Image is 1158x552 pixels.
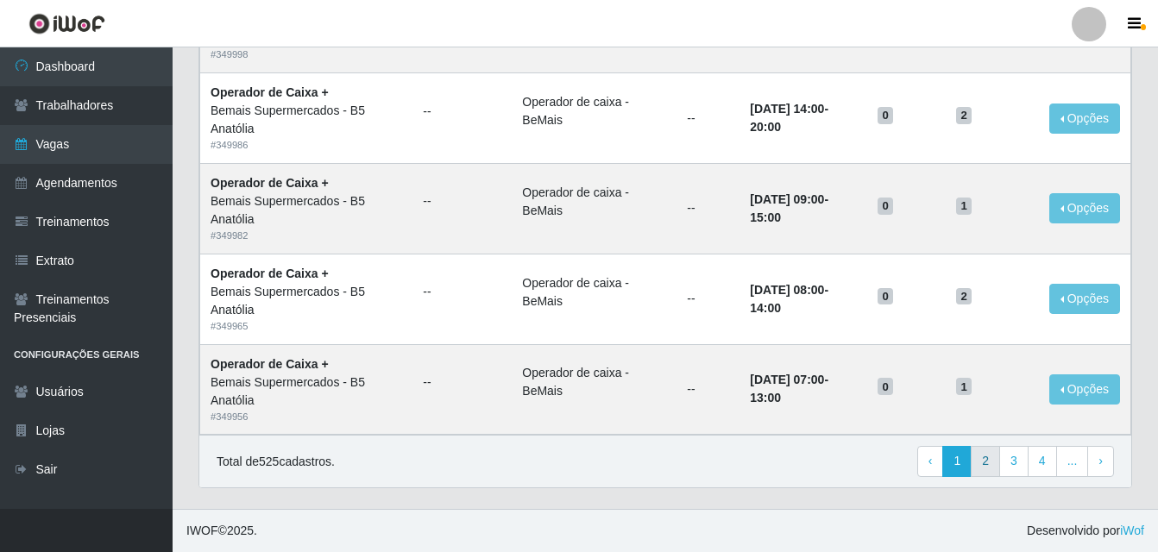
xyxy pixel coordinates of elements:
ul: -- [423,103,501,121]
span: 2 [956,107,972,124]
strong: - [750,102,828,134]
div: Bemais Supermercados - B5 Anatólia [211,373,402,410]
button: Opções [1049,374,1120,405]
img: CoreUI Logo [28,13,105,34]
strong: Operador de Caixa + [211,357,329,371]
button: Opções [1049,193,1120,223]
span: ‹ [928,454,933,467]
time: [DATE] 08:00 [750,283,824,297]
strong: - [750,283,828,315]
a: 2 [971,446,1000,477]
span: 0 [878,288,893,305]
time: [DATE] 07:00 [750,373,824,386]
time: 15:00 [750,210,781,224]
ul: -- [423,192,501,210]
td: -- [677,254,739,344]
time: 20:00 [750,120,781,134]
li: Operador de caixa - BeMais [522,184,666,220]
span: 0 [878,198,893,215]
span: Desenvolvido por [1027,522,1144,540]
td: -- [677,163,739,254]
span: 1 [956,198,972,215]
li: Operador de caixa - BeMais [522,93,666,129]
a: 3 [999,446,1029,477]
span: 0 [878,378,893,395]
strong: - [750,373,828,405]
a: Next [1087,446,1114,477]
div: Bemais Supermercados - B5 Anatólia [211,102,402,138]
strong: Operador de Caixa + [211,85,329,99]
strong: Operador de Caixa + [211,267,329,280]
td: -- [677,73,739,164]
div: Bemais Supermercados - B5 Anatólia [211,283,402,319]
div: # 349956 [211,410,402,424]
ul: -- [423,283,501,301]
div: # 349982 [211,229,402,243]
div: # 349998 [211,47,402,62]
nav: pagination [917,446,1114,477]
span: 1 [956,378,972,395]
p: Total de 525 cadastros. [217,453,335,471]
time: 14:00 [750,301,781,315]
li: Operador de caixa - BeMais [522,274,666,310]
a: iWof [1120,524,1144,537]
td: -- [677,344,739,435]
button: Opções [1049,284,1120,314]
div: # 349986 [211,138,402,153]
time: [DATE] 14:00 [750,102,824,116]
time: 13:00 [750,391,781,405]
span: 0 [878,107,893,124]
div: Bemais Supermercados - B5 Anatólia [211,192,402,229]
strong: - [750,192,828,224]
button: Opções [1049,103,1120,134]
strong: Operador de Caixa + [211,176,329,190]
li: Operador de caixa - BeMais [522,364,666,400]
a: 1 [942,446,972,477]
a: 4 [1028,446,1057,477]
span: 2 [956,288,972,305]
ul: -- [423,373,501,392]
span: › [1098,454,1103,467]
time: [DATE] 09:00 [750,192,824,206]
a: Previous [917,446,944,477]
span: © 2025 . [186,522,257,540]
div: # 349965 [211,319,402,334]
span: IWOF [186,524,218,537]
a: ... [1056,446,1089,477]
